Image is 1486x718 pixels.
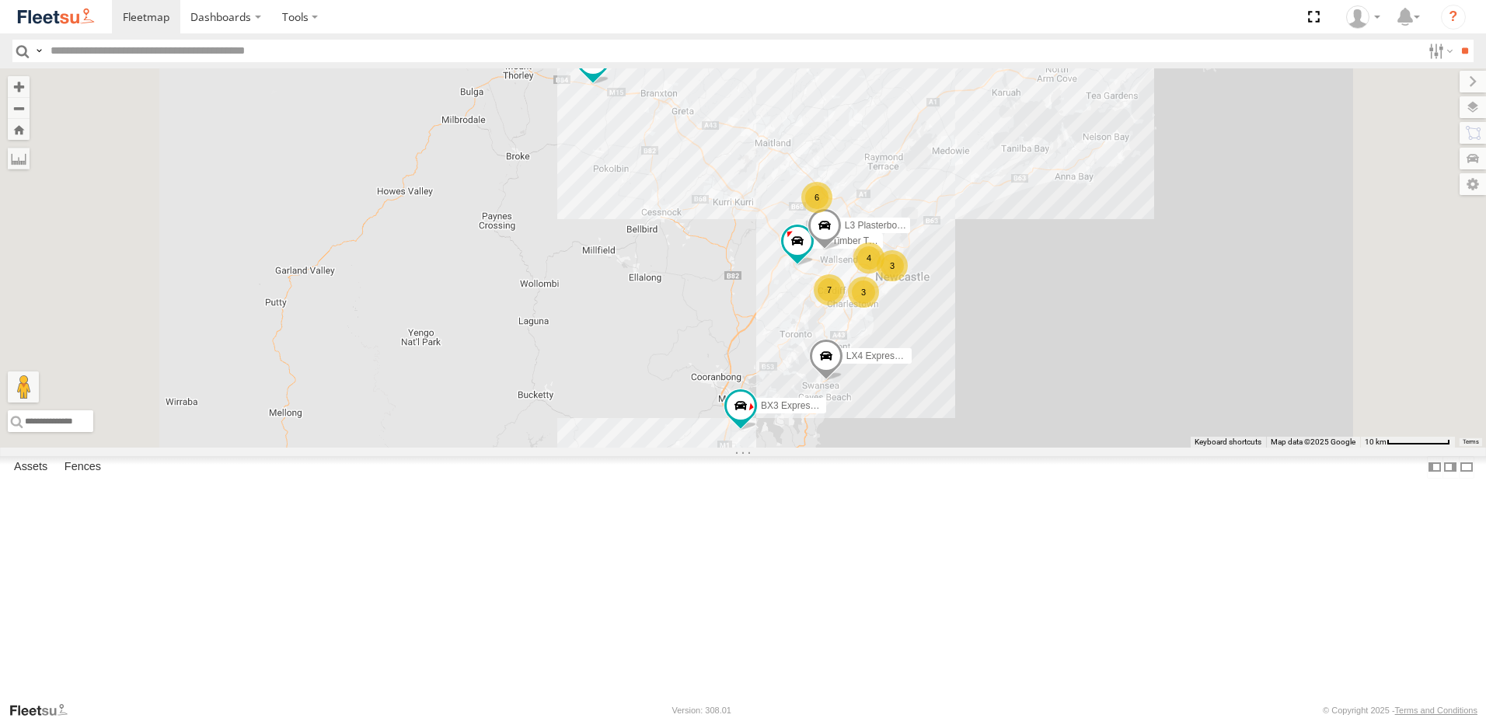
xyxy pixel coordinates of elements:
div: © Copyright 2025 - [1323,706,1477,715]
label: Measure [8,148,30,169]
div: 4 [853,242,884,274]
a: Terms and Conditions [1395,706,1477,715]
label: Dock Summary Table to the Left [1427,456,1442,479]
i: ? [1441,5,1466,30]
label: Search Filter Options [1422,40,1456,62]
div: 3 [877,250,908,281]
a: Visit our Website [9,702,80,718]
div: 6 [801,182,832,213]
label: Search Query [33,40,45,62]
span: L3 Plasterboard Truck [845,220,936,231]
label: Assets [6,456,55,478]
span: 10 km [1365,437,1387,446]
button: Map Scale: 10 km per 78 pixels [1360,437,1455,448]
div: 7 [814,274,845,305]
span: BX3 Express Ute [761,400,832,411]
label: Hide Summary Table [1459,456,1474,479]
button: Zoom out [8,97,30,119]
div: 3 [848,277,879,308]
label: Map Settings [1460,173,1486,195]
button: Zoom in [8,76,30,97]
label: Dock Summary Table to the Right [1442,456,1458,479]
button: Keyboard shortcuts [1195,437,1261,448]
a: Terms (opens in new tab) [1463,439,1479,445]
div: Gary Hudson [1341,5,1386,29]
img: fleetsu-logo-horizontal.svg [16,6,96,27]
button: Zoom Home [8,119,30,140]
span: Map data ©2025 Google [1271,437,1355,446]
label: Fences [57,456,109,478]
span: LX4 Express Ute [846,350,916,361]
button: Drag Pegman onto the map to open Street View [8,371,39,403]
span: C3 Timber Truck [818,236,886,247]
div: Version: 308.01 [672,706,731,715]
